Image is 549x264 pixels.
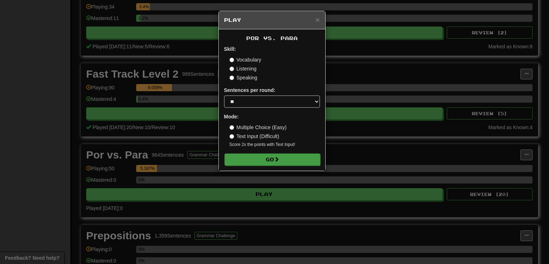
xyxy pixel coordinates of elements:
input: Multiple Choice (Easy) [229,125,234,130]
input: Listening [229,67,234,71]
h5: Play [224,16,320,24]
span: × [315,15,320,24]
small: Score 2x the points with Text Input ! [229,142,320,148]
button: Close [315,16,320,23]
input: Text Input (Difficult) [229,134,234,139]
label: Speaking [229,74,257,81]
label: Text Input (Difficult) [229,133,280,140]
span: Por vs. Para [246,35,298,41]
label: Sentences per round: [224,87,276,94]
button: Go [224,153,320,166]
input: Vocabulary [229,58,234,62]
input: Speaking [229,75,234,80]
strong: Mode: [224,114,239,119]
label: Listening [229,65,257,72]
label: Multiple Choice (Easy) [229,124,287,131]
strong: Skill: [224,46,236,52]
label: Vocabulary [229,56,261,63]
